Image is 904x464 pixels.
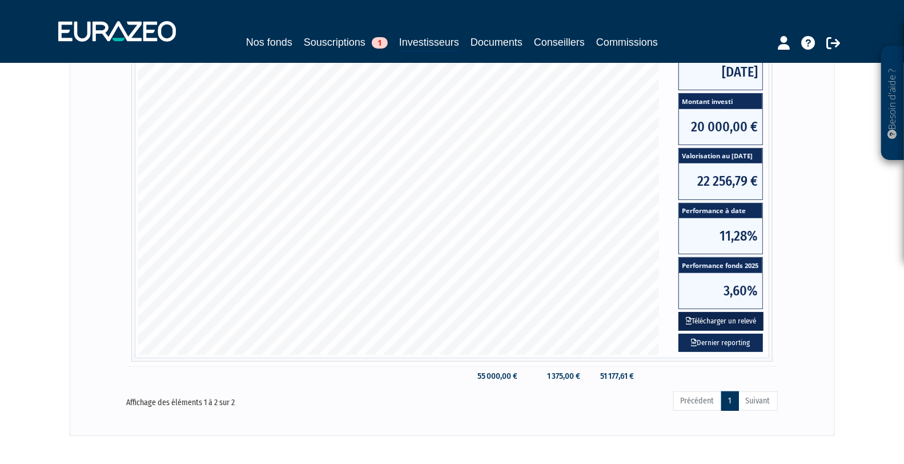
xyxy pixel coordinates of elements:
[586,366,640,386] td: 51 177,61 €
[721,391,739,411] a: 1
[679,258,762,273] span: Performance fonds 2025
[534,34,585,50] a: Conseillers
[678,312,764,331] button: Télécharger un relevé
[679,94,762,109] span: Montant investi
[679,273,762,309] span: 3,60%
[58,21,176,42] img: 1732889491-logotype_eurazeo_blanc_rvb.png
[127,390,388,409] div: Affichage des éléments 1 à 2 sur 2
[678,334,763,353] a: Dernier reporting
[372,37,388,49] span: 1
[679,163,762,199] span: 22 256,79 €
[679,109,762,145] span: 20 000,00 €
[523,366,586,386] td: 1 375,00 €
[886,52,899,155] p: Besoin d'aide ?
[468,366,523,386] td: 55 000,00 €
[471,34,523,50] a: Documents
[304,34,388,50] a: Souscriptions1
[679,203,762,219] span: Performance à date
[596,34,658,50] a: Commissions
[679,149,762,164] span: Valorisation au [DATE]
[399,34,459,52] a: Investisseurs
[679,218,762,254] span: 11,28%
[246,34,292,50] a: Nos fonds
[679,54,762,90] span: [DATE]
